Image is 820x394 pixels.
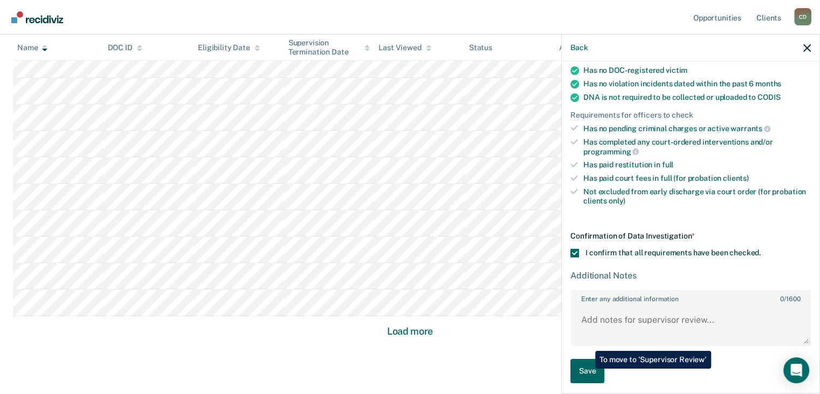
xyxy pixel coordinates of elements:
[583,160,811,169] div: Has paid restitution in
[570,359,604,383] button: Save
[723,174,749,182] span: clients)
[571,291,810,303] label: Enter any additional information
[585,248,761,257] span: I confirm that all requirements have been checked.
[198,43,260,52] div: Eligibility Date
[583,124,811,133] div: Has no pending criminal charges or active
[757,93,780,101] span: CODIS
[570,111,811,120] div: Requirements for officers to check
[583,66,811,75] div: Has no DOC-registered
[755,79,781,88] span: months
[662,160,673,169] span: full
[783,357,809,383] div: Open Intercom Messenger
[583,93,811,102] div: DNA is not required to be collected or uploaded to
[583,79,811,89] div: Has no violation incidents dated within the past 6
[666,66,687,74] span: victim
[570,270,811,281] div: Additional Notes
[570,232,811,241] div: Confirmation of Data Investigation
[288,38,370,57] div: Supervision Termination Date
[794,8,811,25] button: Profile dropdown button
[108,43,142,52] div: DOC ID
[794,8,811,25] div: C D
[583,174,811,183] div: Has paid court fees in full (for probation
[559,43,610,52] div: Assigned to
[780,295,784,303] span: 0
[583,138,811,156] div: Has completed any court-ordered interventions and/or
[17,43,47,52] div: Name
[384,325,436,338] button: Load more
[609,196,625,205] span: only)
[731,124,770,133] span: warrants
[583,147,639,156] span: programming
[780,295,800,303] span: / 1600
[469,43,492,52] div: Status
[570,43,588,52] button: Back
[378,43,431,52] div: Last Viewed
[583,187,811,206] div: Not excluded from early discharge via court order (for probation clients
[11,11,63,23] img: Recidiviz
